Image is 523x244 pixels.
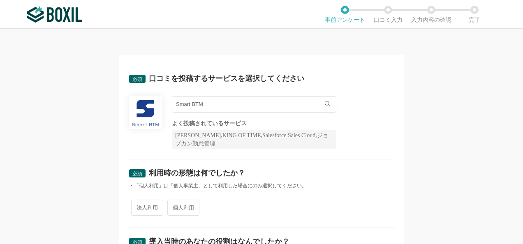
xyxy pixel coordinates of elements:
div: 口コミを投稿するサービスを選択してください [149,75,304,82]
div: [PERSON_NAME],KING OF TIME,Salesforce Sales Cloud,ジョブカン勤怠管理 [172,130,336,149]
input: サービス名で検索 [172,96,336,113]
div: よく投稿されているサービス [172,121,336,127]
span: 個人利用 [167,200,199,216]
li: 口コミ入力 [366,6,410,23]
span: 法人利用 [131,200,163,216]
span: 必須 [132,171,142,177]
img: ボクシルSaaS_ロゴ [27,6,82,23]
div: 利用時の形態は何でしたか？ [149,169,245,177]
li: 入力内容の確認 [410,6,453,23]
li: 完了 [453,6,496,23]
div: ・「個人利用」は「個人事業主」として利用した場合にのみ選択してください。 [129,182,394,189]
span: 必須 [132,76,142,82]
li: 事前アンケート [323,6,366,23]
